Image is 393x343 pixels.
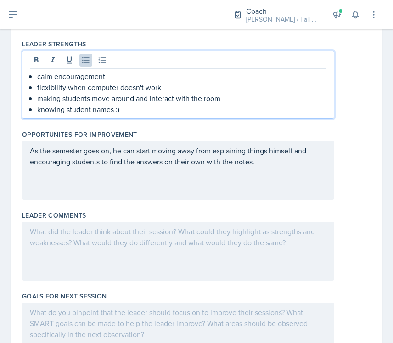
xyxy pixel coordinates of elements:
[37,82,326,93] p: flexibility when computer doesn't work
[22,211,86,220] label: Leader Comments
[246,15,320,24] div: [PERSON_NAME] / Fall 2025
[246,6,320,17] div: Coach
[30,145,326,167] p: As the semester goes on, he can start moving away from explaining things himself and encouraging ...
[37,93,326,104] p: making students move around and interact with the room
[37,71,326,82] p: calm encouragement
[22,292,107,301] label: Goals for Next Session
[22,39,86,49] label: Leader Strengths
[22,130,137,139] label: Opportunites for Improvement
[37,104,326,115] p: knowing student names :)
